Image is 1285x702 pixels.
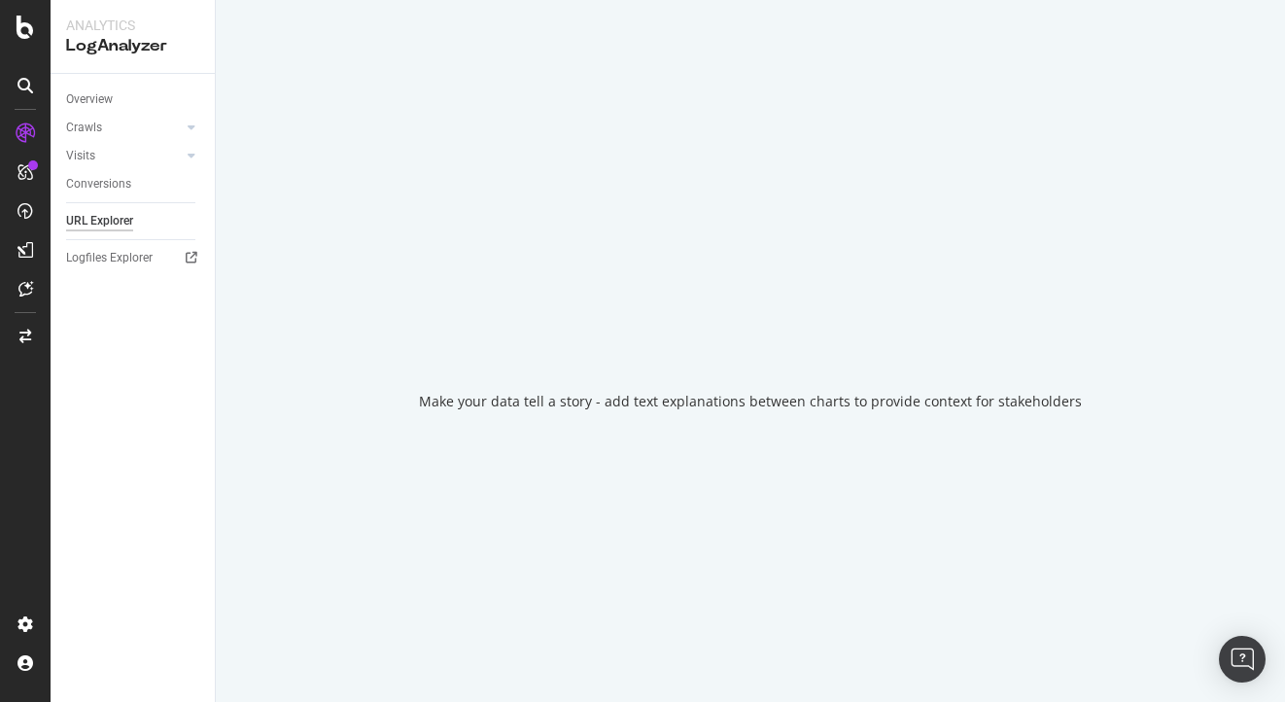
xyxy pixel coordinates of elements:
[66,248,153,268] div: Logfiles Explorer
[66,211,201,231] a: URL Explorer
[66,174,201,194] a: Conversions
[66,16,199,35] div: Analytics
[66,118,102,138] div: Crawls
[66,146,95,166] div: Visits
[66,146,182,166] a: Visits
[419,392,1082,411] div: Make your data tell a story - add text explanations between charts to provide context for stakeho...
[66,211,133,231] div: URL Explorer
[66,118,182,138] a: Crawls
[66,35,199,57] div: LogAnalyzer
[66,89,201,110] a: Overview
[66,248,201,268] a: Logfiles Explorer
[1219,636,1266,683] div: Open Intercom Messenger
[680,291,820,361] div: animation
[66,89,113,110] div: Overview
[66,174,131,194] div: Conversions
